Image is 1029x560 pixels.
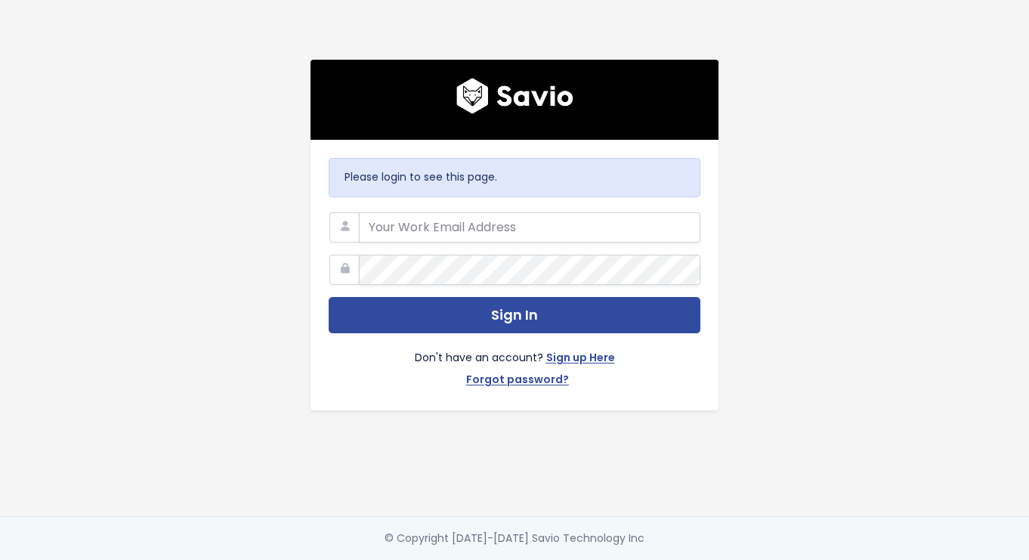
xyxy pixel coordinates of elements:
[345,168,684,187] p: Please login to see this page.
[546,348,615,370] a: Sign up Here
[385,529,644,548] div: © Copyright [DATE]-[DATE] Savio Technology Inc
[329,333,700,392] div: Don't have an account?
[466,370,569,392] a: Forgot password?
[359,212,700,243] input: Your Work Email Address
[329,297,700,334] button: Sign In
[456,78,573,114] img: logo600x187.a314fd40982d.png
